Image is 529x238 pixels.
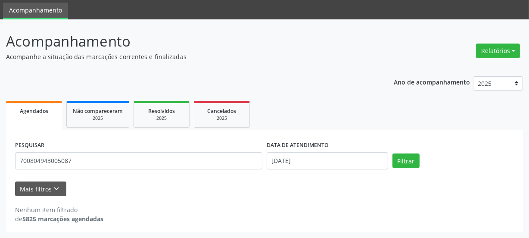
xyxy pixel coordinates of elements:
[267,139,329,152] label: DATA DE ATENDIMENTO
[15,139,44,152] label: PESQUISAR
[200,115,243,122] div: 2025
[208,107,236,115] span: Cancelados
[392,153,420,168] button: Filtrar
[15,214,103,223] div: de
[148,107,175,115] span: Resolvidos
[267,152,388,169] input: Selecione um intervalo
[73,107,123,115] span: Não compareceram
[140,115,183,122] div: 2025
[6,52,368,61] p: Acompanhe a situação das marcações correntes e finalizadas
[476,44,520,58] button: Relatórios
[22,215,103,223] strong: 5825 marcações agendadas
[73,115,123,122] div: 2025
[15,182,66,197] button: Mais filtroskeyboard_arrow_down
[6,31,368,52] p: Acompanhamento
[52,184,62,194] i: keyboard_arrow_down
[20,107,48,115] span: Agendados
[3,3,68,19] a: Acompanhamento
[15,152,262,169] input: Nome, CNS
[394,76,470,87] p: Ano de acompanhamento
[15,205,103,214] div: Nenhum item filtrado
